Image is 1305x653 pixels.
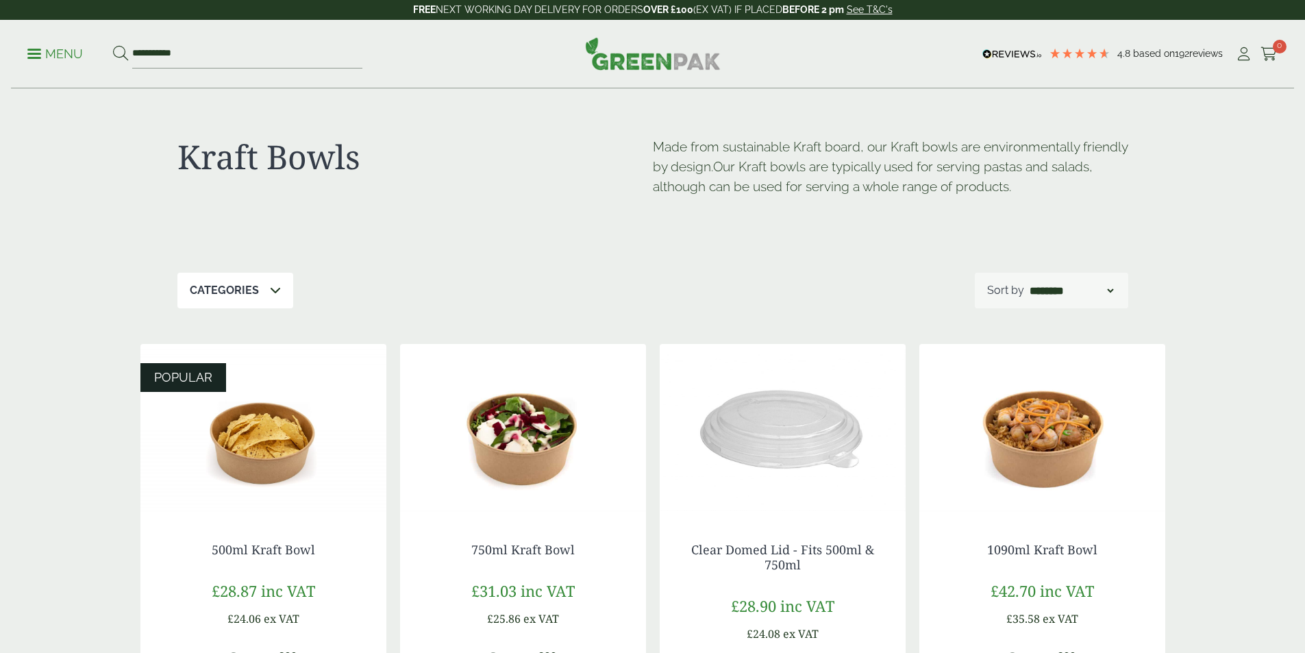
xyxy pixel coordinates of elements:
[487,611,521,626] span: £25.86
[1117,48,1133,59] span: 4.8
[212,541,315,558] a: 500ml Kraft Bowl
[780,595,834,616] span: inc VAT
[190,282,259,299] p: Categories
[523,611,559,626] span: ex VAT
[413,4,436,15] strong: FREE
[1043,611,1078,626] span: ex VAT
[1235,47,1252,61] i: My Account
[227,611,261,626] span: £24.06
[660,344,906,515] img: Clear Domed Lid - Fits 750ml-0
[847,4,893,15] a: See T&C's
[27,46,83,62] p: Menu
[1189,48,1223,59] span: reviews
[1260,44,1278,64] a: 0
[27,46,83,60] a: Menu
[1040,580,1094,601] span: inc VAT
[1273,40,1287,53] span: 0
[1049,47,1110,60] div: 4.8 Stars
[653,139,1128,174] span: Made from sustainable Kraft board, our Kraft bowls are environmentally friendly by design.
[1006,611,1040,626] span: £35.58
[653,159,1093,194] span: Our Kraft bowls are typically used for serving pastas and salads, although can be used for servin...
[691,541,874,573] a: Clear Domed Lid - Fits 500ml & 750ml
[585,37,721,70] img: GreenPak Supplies
[264,611,299,626] span: ex VAT
[400,344,646,515] img: Kraft Bowl 750ml with Goats Cheese Salad Open
[1133,48,1175,59] span: Based on
[261,580,315,601] span: inc VAT
[991,580,1036,601] span: £42.70
[471,580,517,601] span: £31.03
[1027,282,1116,299] select: Shop order
[177,137,653,177] h1: Kraft Bowls
[471,541,575,558] a: 750ml Kraft Bowl
[982,49,1042,59] img: REVIEWS.io
[1260,47,1278,61] i: Cart
[987,282,1024,299] p: Sort by
[731,595,776,616] span: £28.90
[521,580,575,601] span: inc VAT
[782,4,844,15] strong: BEFORE 2 pm
[643,4,693,15] strong: OVER £100
[154,370,212,384] span: POPULAR
[987,541,1097,558] a: 1090ml Kraft Bowl
[212,580,257,601] span: £28.87
[747,626,780,641] span: £24.08
[140,344,386,515] img: Kraft Bowl 500ml with Nachos
[1175,48,1189,59] span: 192
[783,626,819,641] span: ex VAT
[919,344,1165,515] img: Kraft Bowl 1090ml with Prawns and Rice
